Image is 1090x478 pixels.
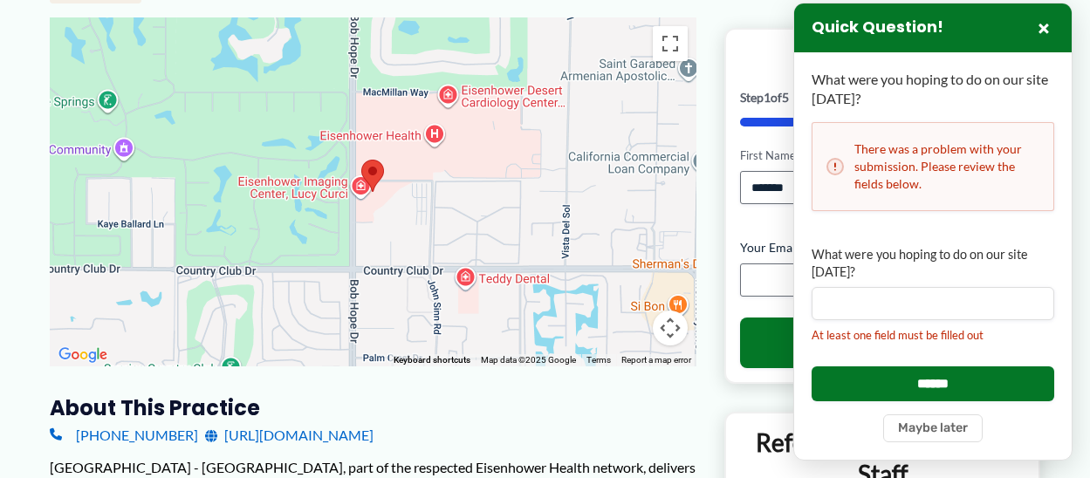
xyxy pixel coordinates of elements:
span: 5 [782,90,789,105]
a: [URL][DOMAIN_NAME] [205,422,374,448]
button: Keyboard shortcuts [394,354,470,366]
h2: There was a problem with your submission. Please review the fields below. [826,140,1039,193]
button: Toggle fullscreen view [653,26,688,61]
a: Open this area in Google Maps (opens a new window) [54,344,112,366]
h3: About this practice [50,394,696,421]
button: Maybe later [883,414,983,442]
label: First Name [740,147,877,164]
span: Map data ©2025 Google [481,355,576,365]
h2: Book Online [740,44,1025,78]
p: Step of [740,92,1025,104]
a: [PHONE_NUMBER] [50,422,198,448]
label: Your Email Address [740,239,1025,256]
a: Terms (opens in new tab) [586,355,611,365]
button: Close [1033,17,1054,38]
a: Report a map error [621,355,691,365]
span: 1 [764,90,771,105]
div: At least one field must be filled out [812,327,1054,344]
img: Google [54,344,112,366]
label: What were you hoping to do on our site [DATE]? [812,246,1054,282]
p: What were you hoping to do on our site [DATE]? [812,70,1054,109]
button: Map camera controls [653,311,688,345]
h3: Quick Question! [812,17,943,38]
